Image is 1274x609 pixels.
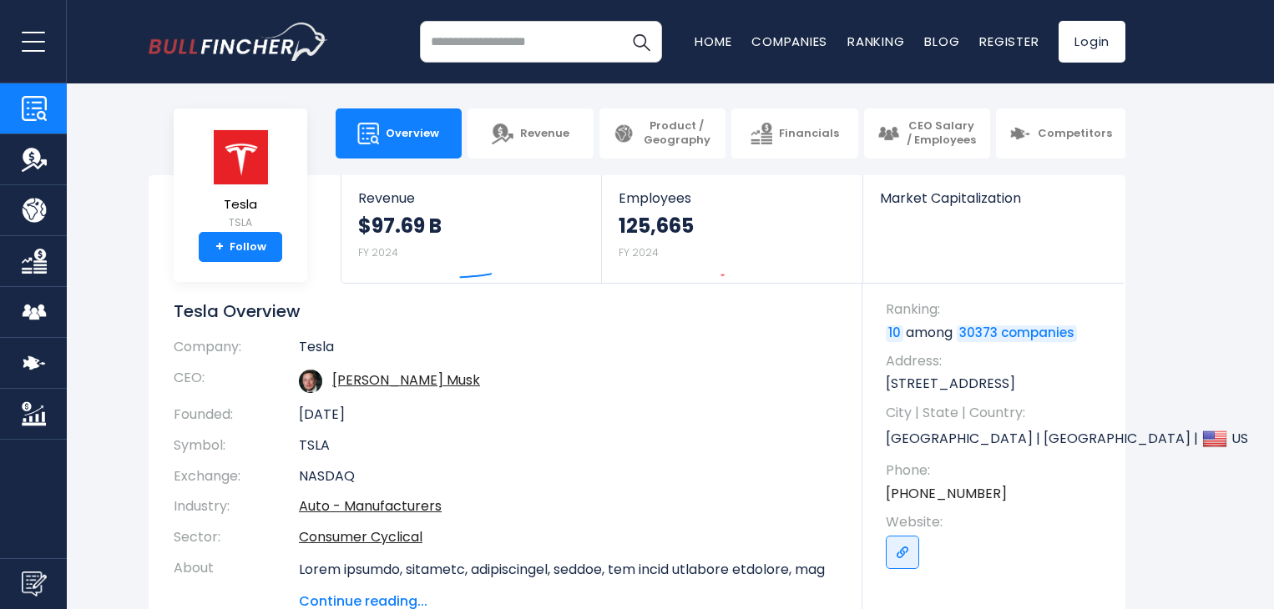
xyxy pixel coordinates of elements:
a: Overview [336,108,462,159]
span: Financials [779,127,839,141]
a: Product / Geography [599,108,725,159]
a: Ranking [847,33,904,50]
span: Phone: [886,461,1109,480]
a: Login [1059,21,1125,63]
span: Market Capitalization [880,190,1107,206]
a: ceo [332,370,480,390]
a: Employees 125,665 FY 2024 [602,175,862,283]
strong: 125,665 [619,213,694,239]
a: +Follow [199,232,282,262]
a: Tesla TSLA [210,128,270,233]
span: Website: [886,513,1109,531]
a: Home [695,33,731,50]
a: Go to link [886,536,919,569]
a: Revenue $97.69 B FY 2024 [341,175,601,283]
span: Product / Geography [641,119,712,148]
a: Blog [924,33,959,50]
a: Register [979,33,1039,50]
th: Symbol: [174,430,299,461]
a: Competitors [996,108,1125,159]
span: Revenue [358,190,584,206]
img: elon-musk.jpg [299,370,322,393]
a: Companies [751,33,827,50]
button: Search [620,21,662,63]
small: FY 2024 [358,245,398,259]
a: 30373 companies [957,325,1077,342]
span: Competitors [1038,127,1112,141]
span: CEO Salary / Employees [906,119,977,148]
a: Consumer Cyclical [299,527,422,546]
th: Founded: [174,400,299,430]
strong: + [215,239,224,254]
a: Financials [731,108,857,159]
td: NASDAQ [299,461,837,492]
small: FY 2024 [619,245,659,259]
a: Revenue [468,108,594,159]
span: Employees [619,190,845,206]
span: Ranking: [886,300,1109,319]
td: [DATE] [299,400,837,430]
img: bullfincher logo [149,23,328,61]
th: Company: [174,339,299,363]
th: CEO: [174,363,299,400]
p: among [886,324,1109,342]
span: Address: [886,352,1109,370]
td: Tesla [299,339,837,363]
span: Overview [386,127,439,141]
a: Go to homepage [149,23,328,61]
a: Market Capitalization [863,175,1124,234]
h1: Tesla Overview [174,300,837,322]
th: Exchange: [174,461,299,492]
td: TSLA [299,430,837,461]
p: [STREET_ADDRESS] [886,375,1109,393]
a: Auto - Manufacturers [299,496,442,516]
p: [GEOGRAPHIC_DATA] | [GEOGRAPHIC_DATA] | US [886,426,1109,451]
small: TSLA [211,215,270,230]
th: Industry: [174,491,299,522]
span: City | State | Country: [886,404,1109,422]
span: Revenue [520,127,569,141]
a: 10 [886,325,903,342]
th: Sector: [174,522,299,553]
a: CEO Salary / Employees [864,108,990,159]
a: [PHONE_NUMBER] [886,485,1007,503]
span: Tesla [211,198,270,212]
strong: $97.69 B [358,213,442,239]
